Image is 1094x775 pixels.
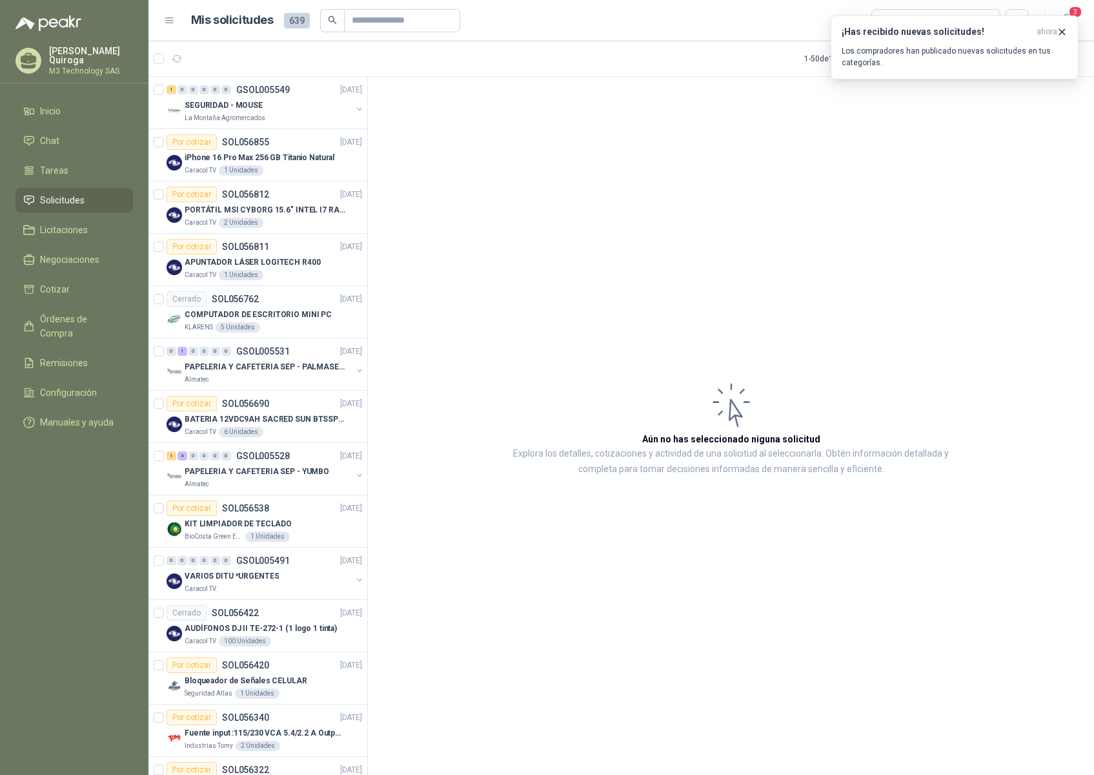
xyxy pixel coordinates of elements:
p: Almatec [185,479,209,490]
div: 1 Unidades [235,688,279,699]
p: Los compradores han publicado nuevas solicitudes en tus categorías. [842,45,1068,68]
img: Company Logo [167,417,182,432]
a: Tareas [15,158,133,183]
a: Chat [15,129,133,153]
div: 0 [199,85,209,94]
p: AUDÍFONOS DJ II TE-272-1 (1 logo 1 tinta) [185,623,337,635]
p: Caracol TV [185,165,216,176]
div: 1 [167,85,176,94]
p: La Montaña Agromercados [185,113,265,123]
span: Inicio [40,104,61,118]
p: SOL056340 [222,713,269,722]
div: 1 Unidades [245,532,290,542]
button: ¡Has recibido nuevas solicitudes!ahora Los compradores han publicado nuevas solicitudes en tus ca... [831,15,1079,79]
p: Fuente input :115/230 VCA 5.4/2.2 A Output: 24 VDC 10 A 47-63 Hz [185,727,345,739]
div: 1 Unidades [219,165,263,176]
a: Configuración [15,380,133,405]
span: Configuración [40,386,97,400]
div: Cerrado [167,291,207,307]
a: 1 0 0 0 0 0 GSOL005549[DATE] Company LogoSEGURIDAD - MOUSELa Montaña Agromercados [167,82,365,123]
button: 3 [1055,9,1079,32]
div: 1 Unidades [219,270,263,280]
span: search [328,15,337,25]
img: Company Logo [167,573,182,589]
div: 0 [177,556,187,565]
p: SEGURIDAD - MOUSE [185,99,263,112]
p: [DATE] [340,555,362,567]
span: Negociaciones [40,253,99,267]
div: 0 [210,347,220,356]
span: Manuales y ayuda [40,415,114,429]
span: 639 [284,13,310,28]
p: Caracol TV [185,218,216,228]
a: 0 0 0 0 0 0 GSOL005491[DATE] Company LogoVARIOS DITU *URGENTESCaracol TV [167,553,365,594]
div: 2 Unidades [236,741,280,751]
p: SOL056811 [222,242,269,251]
p: BATERIA 12VDC9AH SACRED SUN BTSSP12-9HR [185,413,345,426]
span: Tareas [40,163,68,178]
p: [DATE] [340,189,362,201]
p: SOL056812 [222,190,269,199]
p: [DATE] [340,136,362,149]
p: SOL056762 [212,294,259,304]
p: Caracol TV [185,584,216,594]
div: 0 [199,451,209,460]
span: Chat [40,134,59,148]
div: 1 - 50 de 1239 [804,48,888,69]
div: 0 [188,451,198,460]
div: Por cotizar [167,134,217,150]
a: Por cotizarSOL056855[DATE] Company LogoiPhone 16 Pro Max 256 GB Titanio NaturalCaracol TV1 Unidades [148,129,367,181]
span: Solicitudes [40,193,85,207]
div: 1 [177,347,187,356]
div: 0 [221,85,231,94]
a: Por cotizarSOL056538[DATE] Company LogoKIT LIMPIADOR DE TECLADOBioCosta Green Energy S.A.S1 Unidades [148,495,367,548]
div: 0 [210,85,220,94]
span: Licitaciones [40,223,88,237]
p: Almatec [185,375,209,385]
p: [DATE] [340,293,362,305]
img: Company Logo [167,469,182,484]
p: VARIOS DITU *URGENTES [185,570,279,583]
p: GSOL005549 [236,85,290,94]
a: CerradoSOL056762[DATE] Company LogoCOMPUTADOR DE ESCRITORIO MINI PCKLARENS5 Unidades [148,286,367,338]
img: Company Logo [167,207,182,223]
h3: Aún no has seleccionado niguna solicitud [642,432,820,446]
div: Por cotizar [167,657,217,673]
p: PORTÁTIL MSI CYBORG 15.6" INTEL I7 RAM 32GB - 1 TB / Nvidia GeForce RTX 4050 [185,204,345,216]
p: [DATE] [340,659,362,672]
div: Cerrado [167,605,207,621]
p: KIT LIMPIADOR DE TECLADO [185,518,292,530]
div: Por cotizar [167,396,217,411]
p: [DATE] [340,84,362,96]
span: ahora [1037,26,1057,37]
img: Company Logo [167,678,182,694]
p: M3 Technology SAS [49,67,133,75]
img: Company Logo [167,521,182,537]
a: Por cotizarSOL056340[DATE] Company LogoFuente input :115/230 VCA 5.4/2.2 A Output: 24 VDC 10 A 47... [148,705,367,757]
span: Órdenes de Compra [40,312,121,340]
p: GSOL005491 [236,556,290,565]
p: [DATE] [340,398,362,410]
div: Todas [880,14,907,28]
a: Órdenes de Compra [15,307,133,346]
div: Por cotizar [167,710,217,725]
img: Logo peakr [15,15,81,31]
a: Por cotizarSOL056690[DATE] Company LogoBATERIA 12VDC9AH SACRED SUN BTSSP12-9HRCaracol TV6 Unidades [148,391,367,443]
h1: Mis solicitudes [191,11,274,30]
p: APUNTADOR LÁSER LOGITECH R400 [185,256,321,269]
div: 1 [167,451,176,460]
img: Company Logo [167,312,182,327]
div: 0 [167,347,176,356]
div: 5 Unidades [216,322,260,333]
div: 0 [177,85,187,94]
div: 0 [199,556,209,565]
div: Por cotizar [167,187,217,202]
p: Caracol TV [185,427,216,437]
p: KLARENS [185,322,213,333]
div: 100 Unidades [219,636,271,646]
p: SOL056538 [222,504,269,513]
p: [DATE] [340,502,362,515]
img: Company Logo [167,260,182,275]
p: Seguridad Atlas [185,688,232,699]
p: GSOL005528 [236,451,290,460]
